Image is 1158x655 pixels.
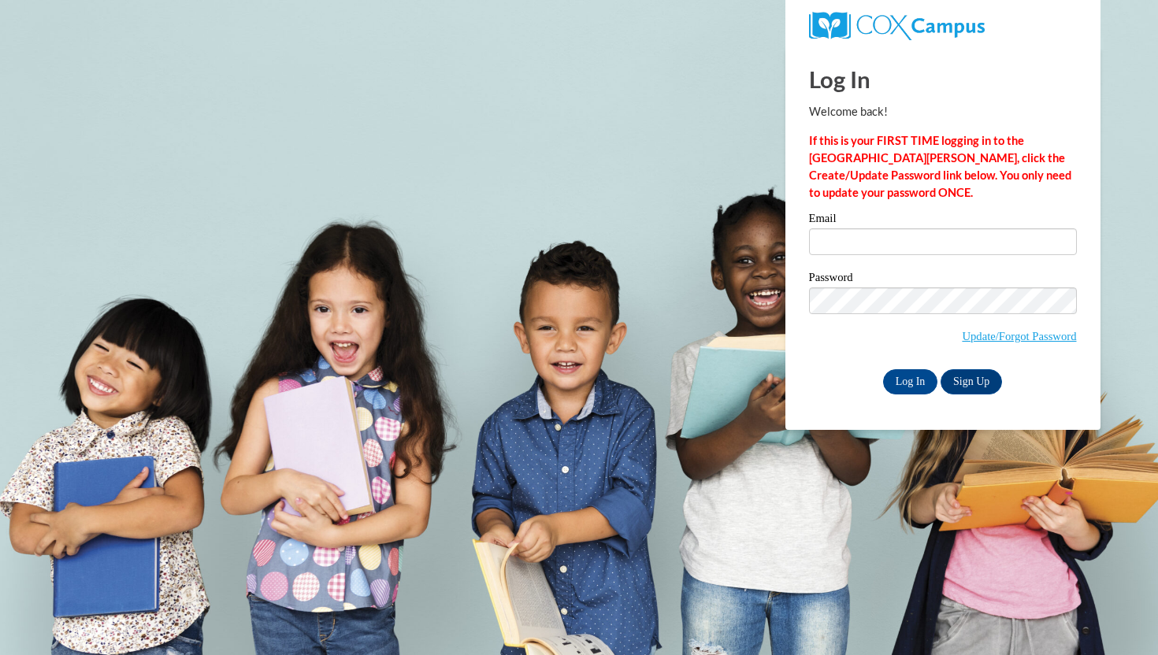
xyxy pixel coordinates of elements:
input: Log In [883,369,938,394]
h1: Log In [809,63,1077,95]
img: COX Campus [809,12,985,40]
a: Update/Forgot Password [962,330,1076,342]
a: Sign Up [941,369,1002,394]
a: COX Campus [809,18,985,31]
strong: If this is your FIRST TIME logging in to the [GEOGRAPHIC_DATA][PERSON_NAME], click the Create/Upd... [809,134,1071,199]
label: Password [809,272,1077,287]
p: Welcome back! [809,103,1077,120]
label: Email [809,213,1077,228]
